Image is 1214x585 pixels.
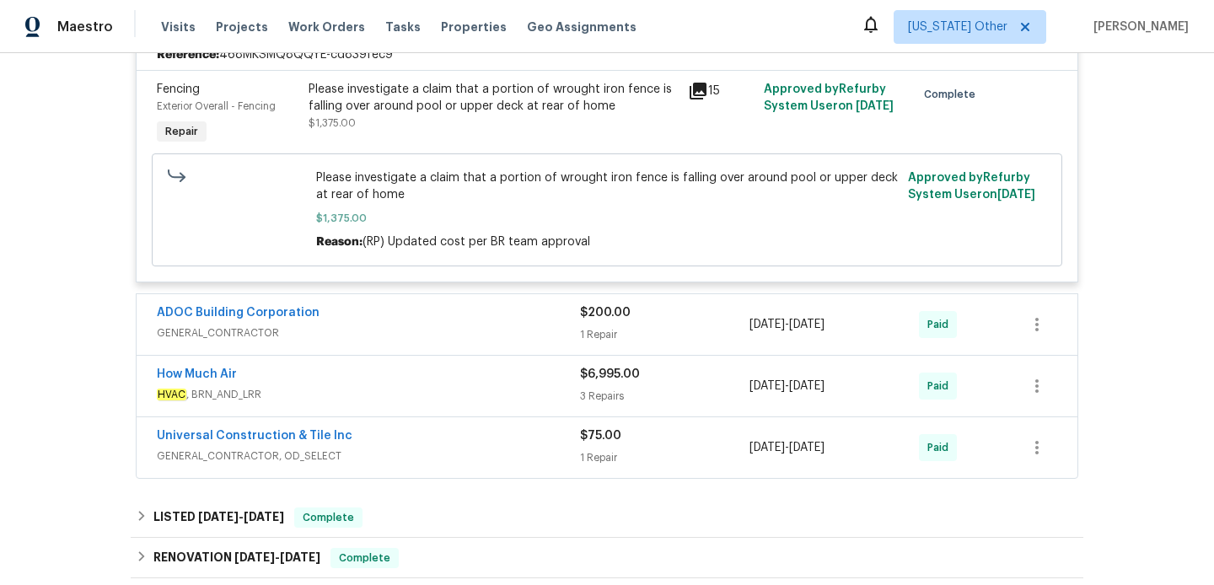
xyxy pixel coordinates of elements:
span: Complete [296,509,361,526]
span: Approved by Refurby System User on [764,83,894,112]
span: Properties [441,19,507,35]
span: Reason: [316,236,363,248]
span: Paid [927,439,955,456]
span: - [749,378,825,394]
span: Approved by Refurby System User on [908,172,1035,201]
span: [DATE] [749,380,785,392]
span: [DATE] [244,511,284,523]
span: [DATE] [856,100,894,112]
div: 15 [688,81,754,101]
span: [DATE] [789,442,825,454]
span: Maestro [57,19,113,35]
a: Universal Construction & Tile Inc [157,430,352,442]
span: [DATE] [749,319,785,330]
div: RENOVATION [DATE]-[DATE]Complete [131,538,1083,578]
div: 1 Repair [580,326,749,343]
div: Please investigate a claim that a portion of wrought iron fence is falling over around pool or up... [309,81,678,115]
div: 3 Repairs [580,388,749,405]
span: $6,995.00 [580,368,640,380]
span: Projects [216,19,268,35]
span: $75.00 [580,430,621,442]
span: (RP) Updated cost per BR team approval [363,236,590,248]
span: Geo Assignments [527,19,637,35]
span: Tasks [385,21,421,33]
div: 1 Repair [580,449,749,466]
div: LISTED [DATE]-[DATE]Complete [131,497,1083,538]
span: [DATE] [198,511,239,523]
h6: LISTED [153,507,284,528]
span: [DATE] [749,442,785,454]
span: Please investigate a claim that a portion of wrought iron fence is falling over around pool or up... [316,169,899,203]
span: [DATE] [997,189,1035,201]
b: Reference: [157,46,219,63]
span: - [234,551,320,563]
span: $200.00 [580,307,631,319]
span: $1,375.00 [316,210,899,227]
span: , BRN_AND_LRR [157,386,580,403]
span: $1,375.00 [309,118,356,128]
span: - [749,439,825,456]
a: ADOC Building Corporation [157,307,320,319]
span: - [198,511,284,523]
div: 468MKSMQ8QQYE-cd839fec9 [137,40,1077,70]
span: Fencing [157,83,200,95]
span: [DATE] [789,319,825,330]
span: Complete [332,550,397,566]
span: Visits [161,19,196,35]
span: [DATE] [789,380,825,392]
em: HVAC [157,389,186,400]
span: [DATE] [280,551,320,563]
span: GENERAL_CONTRACTOR [157,325,580,341]
span: Complete [924,86,982,103]
span: GENERAL_CONTRACTOR, OD_SELECT [157,448,580,464]
span: Paid [927,378,955,394]
span: [PERSON_NAME] [1087,19,1189,35]
span: [US_STATE] Other [908,19,1007,35]
span: [DATE] [234,551,275,563]
span: Exterior Overall - Fencing [157,101,276,111]
span: Paid [927,316,955,333]
span: - [749,316,825,333]
span: Work Orders [288,19,365,35]
a: How Much Air [157,368,237,380]
h6: RENOVATION [153,548,320,568]
span: Repair [158,123,205,140]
